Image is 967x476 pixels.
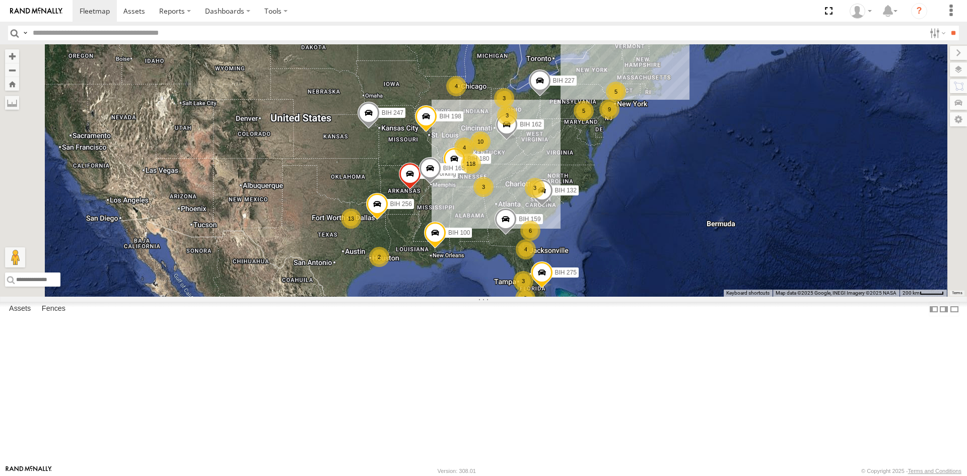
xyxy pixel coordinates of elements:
[516,239,536,259] div: 4
[726,290,770,297] button: Keyboard shortcuts
[369,247,389,267] div: 2
[5,49,19,63] button: Zoom in
[926,26,947,40] label: Search Filter Options
[470,131,491,152] div: 10
[513,271,533,291] div: 3
[949,302,959,316] label: Hide Summary Table
[908,468,961,474] a: Terms and Conditions
[5,96,19,110] label: Measure
[555,269,577,276] span: BIH 275
[446,76,466,96] div: 4
[4,302,36,316] label: Assets
[599,99,619,119] div: 9
[574,101,594,121] div: 5
[520,121,541,128] span: BIH 162
[520,221,540,241] div: 6
[519,216,540,223] span: BIH 159
[903,290,920,296] span: 200 km
[473,177,494,197] div: 3
[438,468,476,474] div: Version: 308.01
[606,82,626,102] div: 5
[6,466,52,476] a: Visit our Website
[497,105,517,125] div: 3
[950,112,967,126] label: Map Settings
[461,154,481,174] div: 118
[515,288,535,308] div: 3
[5,77,19,91] button: Zoom Home
[525,178,545,198] div: 3
[443,165,465,172] span: BIH 165
[390,200,412,208] span: BIH 256
[439,113,461,120] span: BIH 198
[448,229,470,236] span: BIH 100
[454,138,474,158] div: 4
[939,302,949,316] label: Dock Summary Table to the Right
[10,8,62,15] img: rand-logo.svg
[900,290,947,297] button: Map Scale: 200 km per 44 pixels
[846,4,875,19] div: Nele .
[555,187,577,194] span: BIH 132
[37,302,71,316] label: Fences
[494,88,514,108] div: 3
[5,247,25,267] button: Drag Pegman onto the map to open Street View
[21,26,29,40] label: Search Query
[5,63,19,77] button: Zoom out
[776,290,896,296] span: Map data ©2025 Google, INEGI Imagery ©2025 NASA
[382,109,403,116] span: BIH 247
[929,302,939,316] label: Dock Summary Table to the Left
[553,77,575,84] span: BIH 227
[952,291,962,295] a: Terms (opens in new tab)
[341,209,361,229] div: 13
[861,468,961,474] div: © Copyright 2025 -
[911,3,927,19] i: ?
